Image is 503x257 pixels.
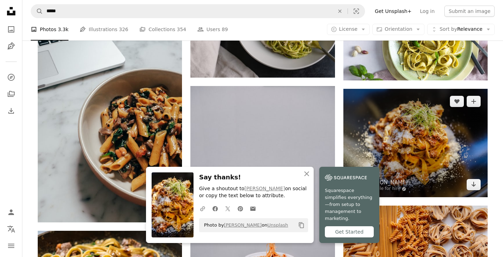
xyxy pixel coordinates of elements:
[267,222,288,228] a: Unsplash
[348,5,365,18] button: Visual search
[4,39,18,53] a: Illustrations
[4,222,18,236] button: Language
[4,239,18,253] button: Menu
[4,70,18,84] a: Explore
[385,26,412,32] span: Orientation
[199,172,308,183] h3: Say thanks!
[371,6,416,17] a: Get Unsplash+
[319,167,379,243] a: Squarespace simplifies everything—from setup to management to marketing.Get Started
[364,186,408,192] a: Available for hire
[467,179,481,190] a: Download
[197,18,228,41] a: Users 89
[38,115,182,121] a: brown and green food in white ceramic bowl
[222,26,228,33] span: 89
[209,201,221,215] a: Share on Facebook
[80,18,128,41] a: Illustrations 326
[416,6,439,17] a: Log in
[139,18,186,41] a: Collections 354
[439,26,457,32] span: Sort by
[234,201,247,215] a: Share on Pinterest
[343,89,488,197] img: pasta with green leaf on black plate
[201,220,288,231] span: Photo by on
[31,4,365,18] form: Find visuals sitewide
[339,26,358,32] span: License
[444,6,495,17] button: Submit an image
[4,104,18,118] a: Download History
[4,4,18,20] a: Home — Unsplash
[332,5,348,18] button: Clear
[427,24,495,35] button: Sort byRelevance
[327,24,370,35] button: License
[4,205,18,219] a: Log in / Sign up
[325,187,374,222] span: Squarespace simplifies everything—from setup to management to marketing.
[245,186,285,191] a: [PERSON_NAME]
[372,24,424,35] button: Orientation
[119,26,129,33] span: 326
[450,96,464,107] button: Like
[247,201,259,215] a: Share over email
[364,179,408,186] a: [PERSON_NAME]
[343,243,488,249] a: a table topped with lots of different types of pasta
[177,26,186,33] span: 354
[224,222,262,228] a: [PERSON_NAME]
[4,22,18,36] a: Photos
[4,87,18,101] a: Collections
[199,185,308,199] p: Give a shoutout to on social or copy the text below to attribute.
[38,13,182,222] img: brown and green food in white ceramic bowl
[221,201,234,215] a: Share on Twitter
[31,5,43,18] button: Search Unsplash
[467,96,481,107] button: Add to Collection
[343,140,488,146] a: pasta with green leaf on black plate
[325,226,374,237] div: Get Started
[296,219,307,231] button: Copy to clipboard
[325,172,367,183] img: file-1747939142011-51e5cc87e3c9
[439,26,482,33] span: Relevance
